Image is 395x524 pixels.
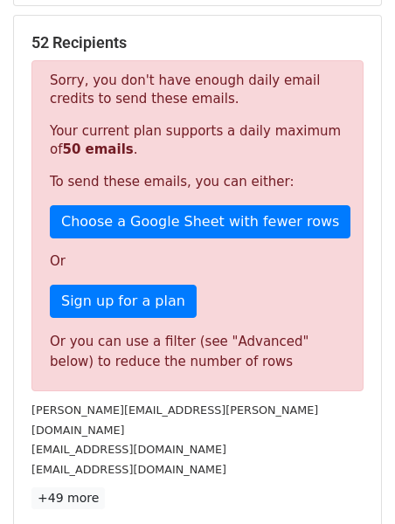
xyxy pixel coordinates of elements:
small: [EMAIL_ADDRESS][DOMAIN_NAME] [31,463,226,476]
a: +49 more [31,487,105,509]
div: Or you can use a filter (see "Advanced" below) to reduce the number of rows [50,332,345,371]
small: [EMAIL_ADDRESS][DOMAIN_NAME] [31,443,226,456]
p: Sorry, you don't have enough daily email credits to send these emails. [50,72,345,108]
p: Your current plan supports a daily maximum of . [50,122,345,159]
a: Choose a Google Sheet with fewer rows [50,205,350,238]
p: To send these emails, you can either: [50,173,345,191]
iframe: Chat Widget [308,440,395,524]
h5: 52 Recipients [31,33,364,52]
strong: 50 emails [62,141,133,157]
small: [PERSON_NAME][EMAIL_ADDRESS][PERSON_NAME][DOMAIN_NAME] [31,403,318,437]
a: Sign up for a plan [50,285,197,318]
p: Or [50,252,345,271]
